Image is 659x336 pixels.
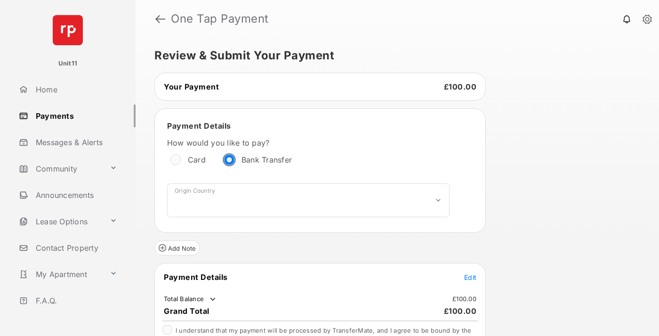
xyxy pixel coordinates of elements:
a: Payments [15,105,136,127]
span: Edit [464,273,476,281]
a: Home [15,78,136,101]
strong: One Tap Payment [171,13,269,25]
label: Bank Transfer [241,155,292,164]
img: svg+xml;base64,PHN2ZyB4bWxucz0iaHR0cDovL3d3dy53My5vcmcvMjAwMC9zdmciIHdpZHRoPSI2NCIgaGVpZ2h0PSI2NC... [53,15,83,45]
a: My Apartment [15,263,106,286]
a: Lease Options [15,210,106,233]
span: Payment Details [164,272,228,282]
a: Community [15,157,106,180]
span: Your Payment [164,82,219,91]
a: Contact Property [15,237,136,259]
button: Add Note [154,240,200,255]
label: Card [188,155,206,164]
a: F.A.Q. [15,289,136,312]
span: Payment Details [167,121,231,131]
a: Messages & Alerts [15,131,136,154]
td: £100.00 [452,295,477,303]
td: Total Balance [163,295,217,304]
span: Grand Total [164,306,209,316]
h5: Review & Submit Your Payment [154,50,633,61]
button: Edit [464,272,476,282]
span: £100.00 [444,306,477,316]
p: Unit11 [58,59,78,68]
label: How would you like to pay? [167,138,450,148]
a: Announcements [15,184,136,206]
span: £100.00 [444,82,477,91]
